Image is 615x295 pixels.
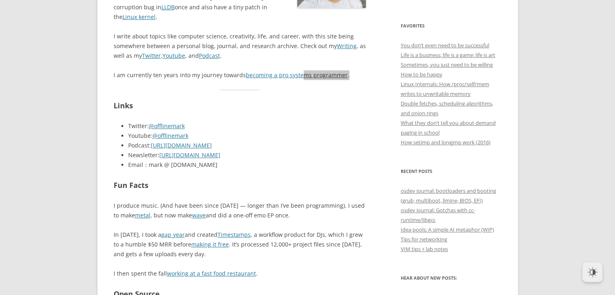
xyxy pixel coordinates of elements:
[401,21,502,31] h3: Favorites
[401,139,490,146] a: How setjmp and longjmp work (2016)
[163,52,185,59] a: Youtube
[401,71,442,78] a: How to be happy
[401,236,447,243] a: Tips for networking
[401,245,448,253] a: VIM tips + lab notes
[401,100,493,117] a: Double fetches, scheduling algorithms, and onion rings
[401,206,475,223] a: osdev journal: Gotchas with cc-runtime/libgcc
[159,151,220,159] a: [URL][DOMAIN_NAME]
[401,187,496,204] a: osdev journal: bootloaders and booting (grub, multiboot, limine, BIOS, EFI)
[142,52,161,59] a: Twitter
[401,51,495,59] a: Life is a business; life is a game; life is art
[128,160,366,170] li: Email：mark @ [DOMAIN_NAME]
[114,269,366,278] p: I then spent the fall .
[151,141,212,149] a: [URL][DOMAIN_NAME]
[401,119,496,136] a: What they don’t tell you about demand paging in school
[401,226,494,233] a: Idea pools: A simple AI metaphor (WIP)
[114,70,366,80] p: I am currently ten years into my journey towards .
[152,132,188,139] a: @offlinemark
[114,179,366,191] h2: Fun Facts
[199,52,220,59] a: Podcast
[401,61,493,68] a: Sometimes, you just need to be willing
[337,42,357,50] a: Writing
[114,201,366,220] p: I produce music. (And have been since [DATE] — longer than I’ve been programming). I used to make...
[401,273,502,283] h3: Hear about new posts:
[149,122,185,130] a: @offlinemark
[401,80,489,97] a: Linux Internals: How /proc/self/mem writes to unwritable memory
[114,32,366,61] p: I write about topics like computer science, creativity, life, and career, with this site being so...
[167,270,256,277] a: working at a fast food restaurant
[128,121,366,131] li: Twitter:
[161,231,185,238] a: gap year
[128,150,366,160] li: Newsletter:
[114,230,366,259] p: In [DATE], I took a and created , a workflow product for DJs, which I grew to a humble $50 MRR be...
[218,231,251,238] a: Timestamps
[192,211,206,219] a: wave
[135,211,150,219] a: metal
[161,3,175,11] a: LLDB
[128,131,366,141] li: Youtube:
[401,42,489,49] a: You don’t even need to be successful
[123,13,156,21] a: Linux kernel
[114,100,366,112] h2: Links
[128,141,366,150] li: Podcast:
[191,240,229,248] a: making it free
[246,71,348,79] a: becoming a pro systems programmer
[401,166,502,176] h3: Recent Posts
